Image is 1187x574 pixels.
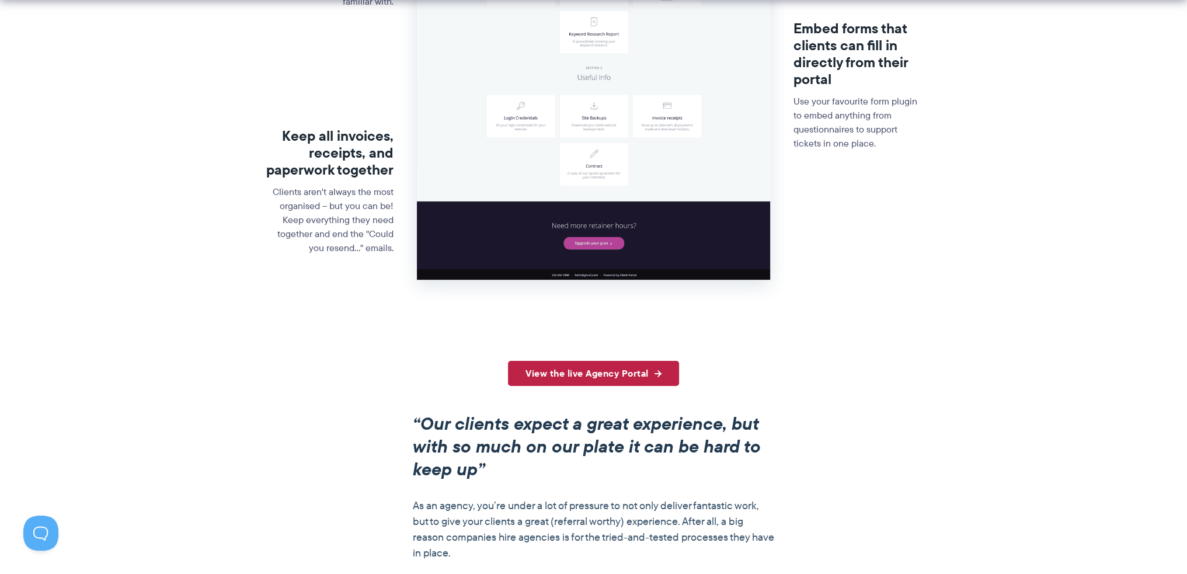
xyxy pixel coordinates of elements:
[413,411,761,482] em: “Our clients expect a great experience, but with so much on our plate it can be hard to keep up”
[413,498,775,561] p: As an agency, you’re under a lot of pressure to not only deliver fantastic work, but to give your...
[508,361,679,386] a: View the live Agency Portal
[793,95,921,151] p: Use your favourite form plugin to embed anything from questionnaires to support tickets in one pl...
[793,20,921,88] h3: Embed forms that clients can fill in directly from their portal
[266,185,394,255] p: Clients aren't always the most organised – but you can be! Keep everything they need together and...
[266,128,394,178] h3: Keep all invoices, receipts, and paperwork together
[23,516,58,551] iframe: Toggle Customer Support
